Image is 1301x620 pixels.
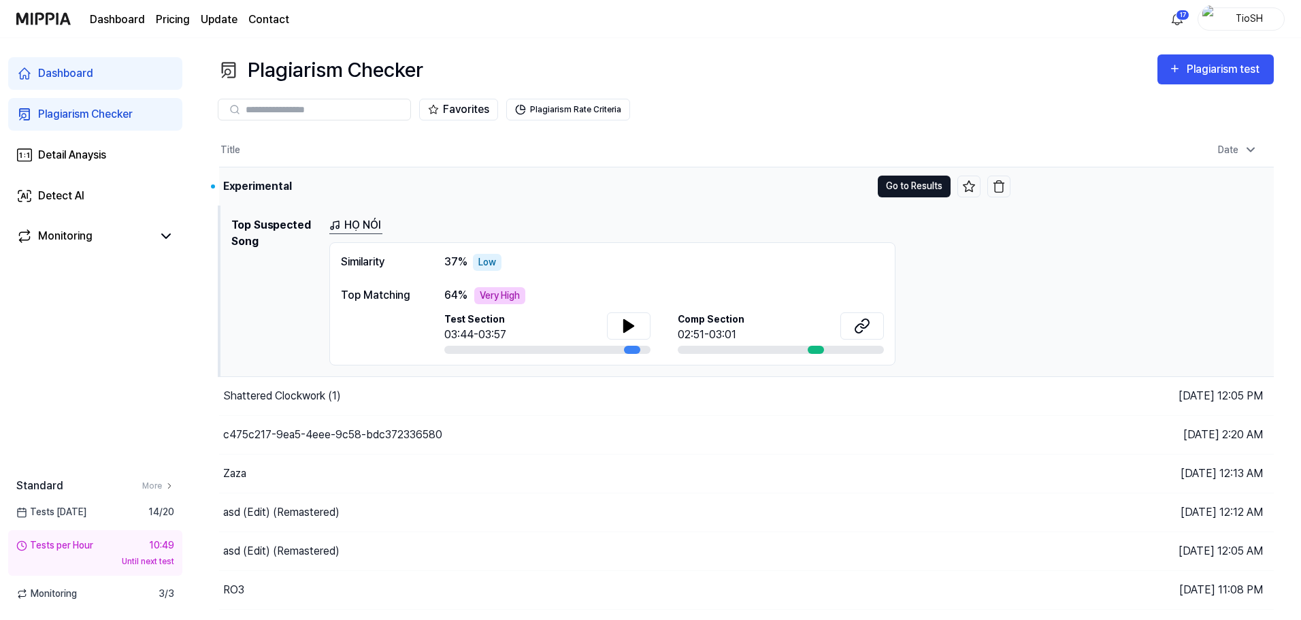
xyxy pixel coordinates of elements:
[8,98,182,131] a: Plagiarism Checker
[16,228,152,244] a: Monitoring
[1010,167,1274,206] td: [DATE] 2:53 AM
[156,12,190,28] button: Pricing
[148,505,174,519] span: 14 / 20
[142,480,174,492] a: More
[444,287,467,304] span: 64 %
[38,65,93,82] div: Dashboard
[223,543,340,559] div: asd (Edit) (Remastered)
[341,254,417,271] div: Similarity
[223,427,442,443] div: c475c217-9ea5-4eee-9c58-bdc372336580
[1202,5,1219,33] img: profile
[16,478,63,494] span: Standard
[992,180,1006,193] img: delete
[1157,54,1274,84] button: Plagiarism test
[38,147,106,163] div: Detail Anaysis
[678,327,744,343] div: 02:51-03:01
[444,254,467,270] span: 37 %
[1010,493,1274,532] td: [DATE] 12:12 AM
[16,555,174,568] div: Until next test
[248,12,289,28] a: Contact
[223,582,244,598] div: RO3
[201,12,237,28] a: Update
[1010,532,1274,570] td: [DATE] 12:05 AM
[1169,11,1185,27] img: 알림
[149,538,174,553] div: 10:49
[223,504,340,521] div: asd (Edit) (Remastered)
[1223,11,1276,26] div: TioSH
[341,287,417,304] div: Top Matching
[223,466,246,482] div: Zaza
[16,538,93,553] div: Tests per Hour
[1187,61,1263,78] div: Plagiarism test
[878,176,951,197] button: Go to Results
[473,254,501,271] div: Low
[223,178,292,195] div: Experimental
[1010,376,1274,415] td: [DATE] 12:05 PM
[16,505,86,519] span: Tests [DATE]
[1213,139,1263,161] div: Date
[1198,7,1285,31] button: profileTioSH
[329,217,382,234] a: HỌ NÓI
[159,587,174,601] span: 3 / 3
[8,57,182,90] a: Dashboard
[444,327,506,343] div: 03:44-03:57
[218,54,423,85] div: Plagiarism Checker
[219,134,1010,167] th: Title
[38,188,84,204] div: Detect AI
[231,217,318,365] h1: Top Suspected Song
[38,228,93,244] div: Monitoring
[38,106,133,123] div: Plagiarism Checker
[16,587,77,601] span: Monitoring
[90,12,145,28] a: Dashboard
[678,312,744,327] span: Comp Section
[474,287,525,304] div: Very High
[8,139,182,172] a: Detail Anaysis
[8,180,182,212] a: Detect AI
[1010,415,1274,454] td: [DATE] 2:20 AM
[1166,8,1188,30] button: 알림17
[223,388,341,404] div: Shattered Clockwork (1)
[1010,570,1274,609] td: [DATE] 11:08 PM
[419,99,498,120] button: Favorites
[506,99,630,120] button: Plagiarism Rate Criteria
[1010,454,1274,493] td: [DATE] 12:13 AM
[444,312,506,327] span: Test Section
[1176,10,1189,20] div: 17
